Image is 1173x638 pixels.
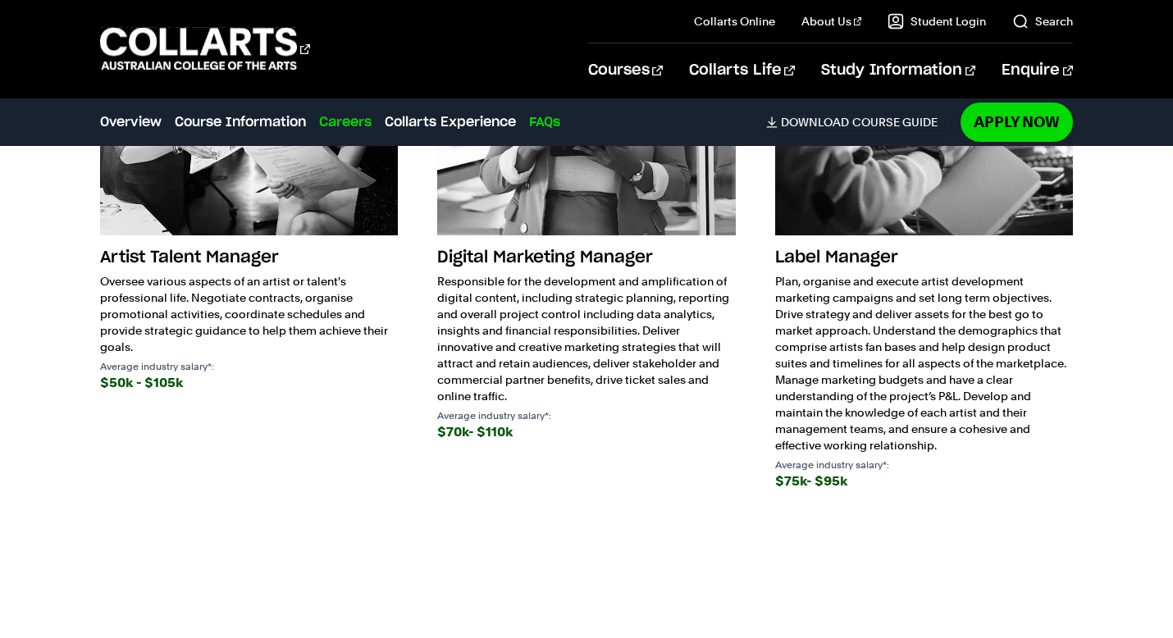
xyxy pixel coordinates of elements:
a: Course Information [175,112,306,132]
p: Average industry salary*: [100,362,399,371]
h3: Label Manager [775,242,1074,273]
div: $75k- $95k [775,470,1074,493]
div: $50k - $105k [100,371,399,394]
div: $70k- $110k [437,421,736,444]
a: Collarts Life [689,43,795,98]
p: Average industry salary*: [437,411,736,421]
p: Plan, organise and execute artist development marketing campaigns and set long term objectives. D... [775,273,1074,453]
a: Courses [588,43,663,98]
a: FAQs [529,112,560,132]
a: Apply Now [961,103,1073,141]
h3: Artist Talent Manager [100,242,399,273]
a: Collarts Online [694,13,775,30]
p: Average industry salary*: [775,460,1074,470]
span: Download [781,115,849,130]
a: Study Information [821,43,975,98]
a: Student Login [888,13,986,30]
a: DownloadCourse Guide [766,115,951,130]
h3: Digital Marketing Manager [437,242,736,273]
a: About Us [801,13,862,30]
p: Oversee various aspects of an artist or talent's professional life. Negotiate contracts, organise... [100,273,399,355]
a: Collarts Experience [385,112,516,132]
a: Careers [319,112,372,132]
a: Enquire [1002,43,1073,98]
a: Search [1012,13,1073,30]
a: Overview [100,112,162,132]
div: Go to homepage [100,25,310,72]
p: Responsible for the development and amplification of digital content, including strategic plannin... [437,273,736,404]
